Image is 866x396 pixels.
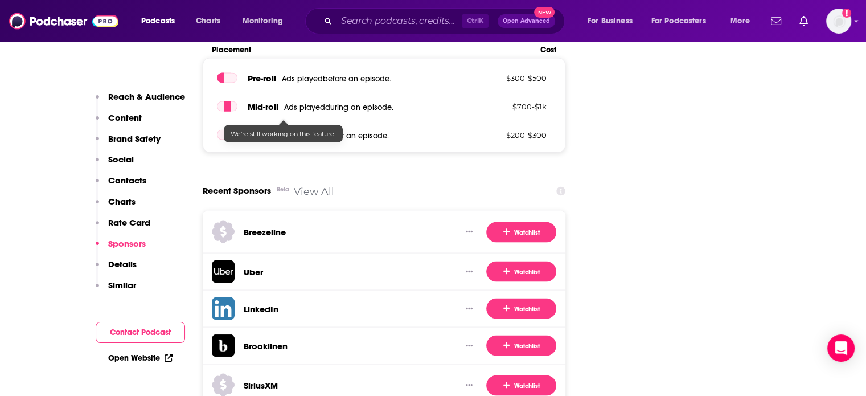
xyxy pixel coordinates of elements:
[462,14,489,28] span: Ctrl K
[284,102,393,112] span: Ads played during an episode .
[108,238,146,249] p: Sponsors
[486,261,556,281] button: Watchlist
[730,13,750,29] span: More
[486,298,556,319] button: Watchlist
[96,238,146,259] button: Sponsors
[473,73,547,82] p: $ 300 - $ 500
[96,154,134,175] button: Social
[203,179,285,201] a: Recent SponsorsBeta
[247,101,278,112] span: Mid -roll
[827,334,855,362] div: Open Intercom Messenger
[473,130,547,139] p: $ 200 - $ 300
[826,9,851,34] img: User Profile
[503,381,540,390] span: Watchlist
[212,334,235,357] img: Brooklinen logo
[723,12,764,30] button: open menu
[540,44,556,54] span: Cost
[96,322,185,343] button: Contact Podcast
[96,196,136,217] button: Charts
[795,11,812,31] a: Show notifications dropdown
[503,304,540,313] span: Watchlist
[247,72,276,83] span: Pre -roll
[96,91,185,112] button: Reach & Audience
[842,9,851,18] svg: Add a profile image
[108,196,136,207] p: Charts
[212,260,235,283] img: Uber logo
[826,9,851,34] span: Logged in as kathrynwhite
[316,8,576,34] div: Search podcasts, credits, & more...
[534,7,555,18] span: New
[461,340,477,351] button: Show More Button
[651,13,706,29] span: For Podcasters
[461,226,477,238] button: Show More Button
[244,340,288,351] a: Brooklinen
[588,13,633,29] span: For Business
[461,379,477,391] button: Show More Button
[281,74,391,83] span: Ads played before an episode .
[108,175,146,186] p: Contacts
[108,133,161,144] p: Brand Safety
[108,217,150,228] p: Rate Card
[108,91,185,102] p: Reach & Audience
[108,353,173,363] a: Open Website
[96,259,137,280] button: Details
[503,18,550,24] span: Open Advanced
[503,267,540,276] span: Watchlist
[96,112,142,133] button: Content
[244,266,263,277] a: Uber
[826,9,851,34] button: Show profile menu
[486,375,556,395] button: Watchlist
[203,179,271,201] span: Recent Sponsors
[461,266,477,277] button: Show More Button
[580,12,647,30] button: open menu
[188,12,227,30] a: Charts
[486,222,556,242] button: Watchlist
[96,133,161,154] button: Brand Safety
[498,14,555,28] button: Open AdvancedNew
[108,154,134,165] p: Social
[108,280,136,291] p: Similar
[336,12,462,30] input: Search podcasts, credits, & more...
[96,175,146,196] button: Contacts
[294,185,334,197] a: View All
[644,12,723,30] button: open menu
[461,303,477,314] button: Show More Button
[96,217,150,238] button: Rate Card
[196,13,220,29] span: Charts
[141,13,175,29] span: Podcasts
[244,303,278,314] a: LinkedIn
[243,13,283,29] span: Monitoring
[235,12,298,30] button: open menu
[473,101,547,111] p: $ 700 - $ 1k
[108,112,142,123] p: Content
[231,129,336,137] span: We're still working on this feature!
[108,259,137,270] p: Details
[244,379,278,390] a: SiriusXM
[9,10,118,32] img: Podchaser - Follow, Share and Rate Podcasts
[486,335,556,356] button: Watchlist
[503,341,540,350] span: Watchlist
[212,44,531,54] span: Placement
[503,227,540,236] span: Watchlist
[96,280,136,301] button: Similar
[766,11,786,31] a: Show notifications dropdown
[277,178,289,200] div: Beta
[212,297,235,320] img: LinkedIn logo
[133,12,190,30] button: open menu
[244,226,286,237] a: Breezeline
